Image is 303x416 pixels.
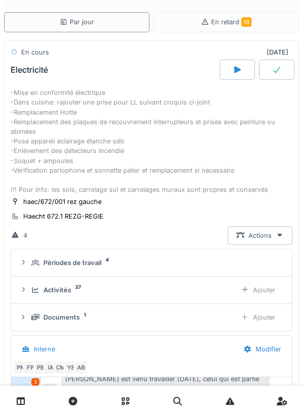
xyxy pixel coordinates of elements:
[211,18,251,26] span: En retard
[43,360,58,375] div: IA
[54,360,68,375] div: CM
[267,47,292,57] div: [DATE]
[21,47,49,57] div: En cours
[11,65,48,75] div: Electricité
[61,370,270,397] div: [PERSON_NAME] est venu travailler [DATE], celui qui est partie transférer le matériel.
[33,360,47,375] div: PB
[43,313,80,322] div: Documents
[60,17,94,27] div: Par jour
[23,197,102,206] div: haec/672/001 rez gauche
[23,360,37,375] div: FP
[23,231,27,240] div: 4
[11,88,292,194] div: -Mise en conformité électrique -Dans cuisine: rajouter une prise pour LL suivant croquis ci-joint...
[23,212,104,221] div: Haecht 672.1 REZG-REGIE
[232,308,284,327] div: Ajouter
[74,360,88,375] div: AB
[43,258,102,268] div: Périodes de travail
[31,378,39,386] div: 3
[43,384,57,398] div: YE
[13,360,27,375] div: PN
[15,308,288,327] summary: Documents1Ajouter
[64,360,78,375] div: YE
[15,253,288,272] summary: Périodes de travail4
[228,226,292,245] div: Actions
[43,285,71,295] div: Activités
[241,17,251,27] span: 18
[34,344,55,354] div: Interne
[235,340,290,358] div: Modifier
[15,281,288,299] summary: Activités27Ajouter
[232,281,284,299] div: Ajouter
